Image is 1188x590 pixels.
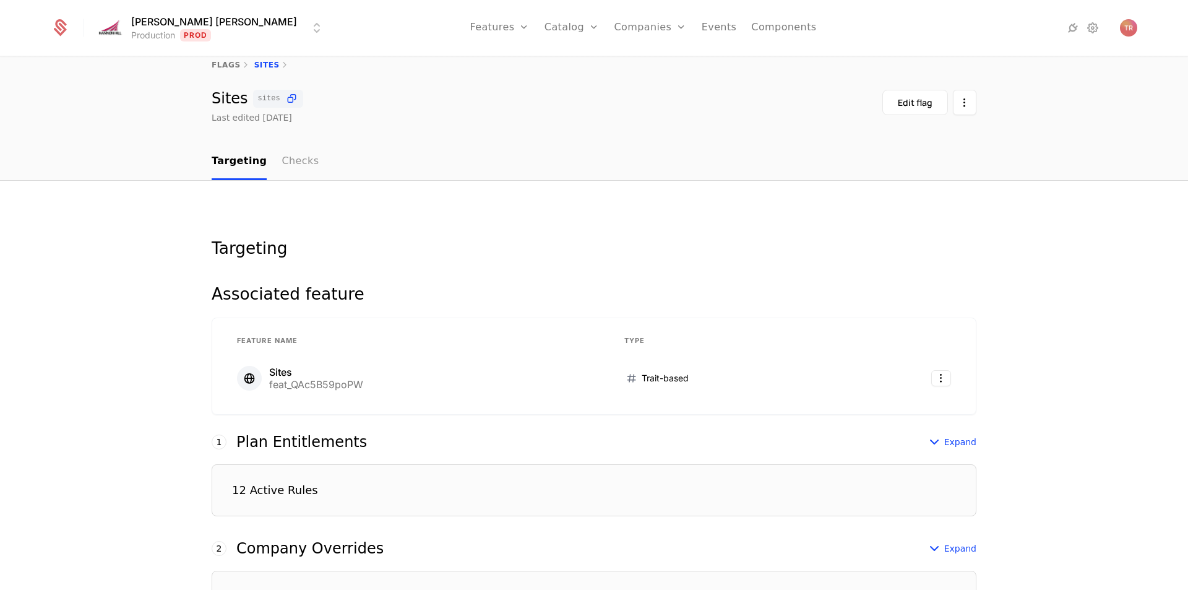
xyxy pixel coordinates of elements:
th: Type [609,328,843,354]
nav: Main [212,144,976,180]
button: Edit flag [882,90,948,115]
button: Select action [953,90,976,115]
ul: Choose Sub Page [212,144,319,180]
a: Settings [1085,20,1100,35]
th: Feature Name [222,328,609,354]
button: Open user button [1120,19,1137,37]
div: Production [131,29,175,41]
div: Company Overrides [236,541,384,556]
span: sites [258,95,280,102]
img: Hannon Hill [95,18,125,37]
div: Plan Entitlements [236,435,367,449]
div: Associated feature [212,286,976,302]
a: Checks [282,144,319,180]
a: Targeting [212,144,267,180]
div: Last edited [DATE] [212,111,292,124]
span: Expand [944,436,976,448]
button: Select environment [99,14,324,41]
div: Targeting [212,240,976,256]
div: 1 [212,435,226,449]
div: Edit flag [898,97,932,109]
img: Tim Reilly [1120,19,1137,37]
div: 12 Active Rules [232,485,318,496]
span: Trait-based [642,372,689,384]
a: Integrations [1065,20,1080,35]
span: Expand [944,542,976,555]
button: Select action [931,370,951,386]
div: 2 [212,541,226,556]
div: Sites [212,90,303,108]
span: [PERSON_NAME] [PERSON_NAME] [131,14,297,29]
div: feat_QAc5B59poPW [269,380,363,389]
span: Prod [180,29,212,41]
div: Sites [269,367,363,377]
a: flags [212,61,241,69]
